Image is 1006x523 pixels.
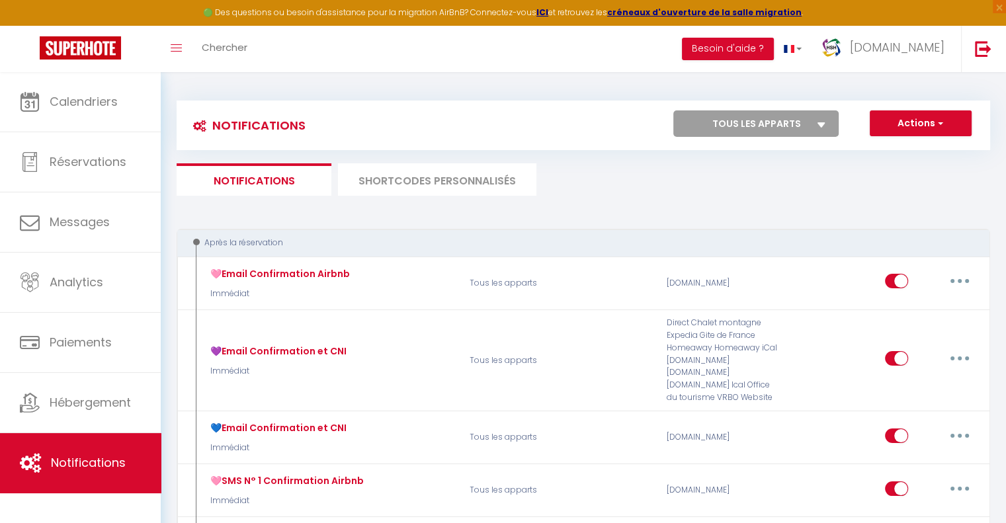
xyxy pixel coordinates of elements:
[850,39,944,56] span: [DOMAIN_NAME]
[50,334,112,350] span: Paiements
[870,110,972,137] button: Actions
[682,38,774,60] button: Besoin d'aide ?
[192,26,257,72] a: Chercher
[607,7,802,18] a: créneaux d'ouverture de la salle migration
[51,454,126,471] span: Notifications
[658,471,790,510] div: [DOMAIN_NAME]
[50,153,126,170] span: Réservations
[461,264,658,302] p: Tous les apparts
[658,264,790,302] div: [DOMAIN_NAME]
[461,419,658,457] p: Tous les apparts
[50,274,103,290] span: Analytics
[187,110,306,140] h3: Notifications
[207,442,347,454] p: Immédiat
[177,163,331,196] li: Notifications
[189,237,962,249] div: Après la réservation
[207,421,347,435] div: 💙Email Confirmation et CNI
[207,288,350,300] p: Immédiat
[975,40,991,57] img: logout
[40,36,121,60] img: Super Booking
[812,26,961,72] a: ... [DOMAIN_NAME]
[50,214,110,230] span: Messages
[207,473,364,488] div: 🩷SMS N° 1 Confirmation Airbnb
[50,394,131,411] span: Hébergement
[207,344,347,358] div: 💜Email Confirmation et CNI
[207,365,347,378] p: Immédiat
[461,317,658,404] p: Tous les apparts
[658,419,790,457] div: [DOMAIN_NAME]
[658,317,790,404] div: Direct Chalet montagne Expedia Gite de France Homeaway Homeaway iCal [DOMAIN_NAME] [DOMAIN_NAME] ...
[821,38,841,58] img: ...
[50,93,118,110] span: Calendriers
[207,495,364,507] p: Immédiat
[461,471,658,510] p: Tous les apparts
[207,266,350,281] div: 🩷Email Confirmation Airbnb
[536,7,548,18] a: ICI
[11,5,50,45] button: Ouvrir le widget de chat LiveChat
[202,40,247,54] span: Chercher
[338,163,536,196] li: SHORTCODES PERSONNALISÉS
